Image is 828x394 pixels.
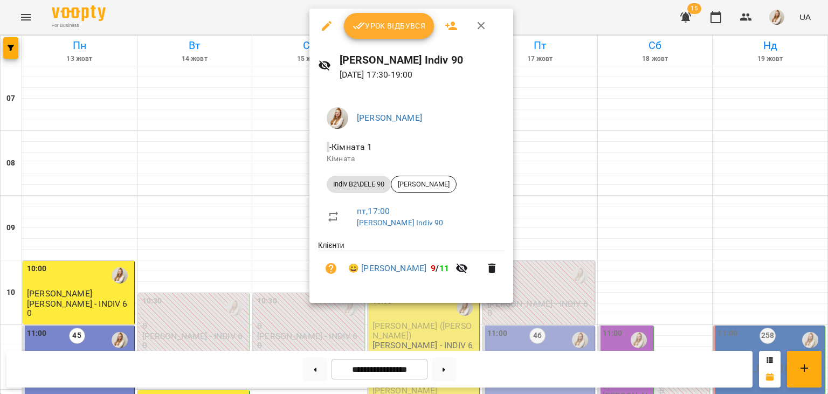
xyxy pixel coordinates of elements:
button: Урок відбувся [344,13,434,39]
button: Візит ще не сплачено. Додати оплату? [318,255,344,281]
span: Indiv B2\DELE 90 [327,179,391,189]
span: [PERSON_NAME] [391,179,456,189]
a: пт , 17:00 [357,206,390,216]
span: Урок відбувся [353,19,426,32]
a: [PERSON_NAME] Indiv 90 [357,218,443,227]
p: [DATE] 17:30 - 19:00 [340,68,505,81]
span: - Кімната 1 [327,142,375,152]
p: Кімната [327,154,496,164]
img: db46d55e6fdf8c79d257263fe8ff9f52.jpeg [327,107,348,129]
b: / [431,263,449,273]
div: [PERSON_NAME] [391,176,457,193]
h6: [PERSON_NAME] Indiv 90 [340,52,505,68]
a: [PERSON_NAME] [357,113,422,123]
a: 😀 [PERSON_NAME] [348,262,426,275]
ul: Клієнти [318,240,505,290]
span: 9 [431,263,436,273]
span: 11 [439,263,449,273]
